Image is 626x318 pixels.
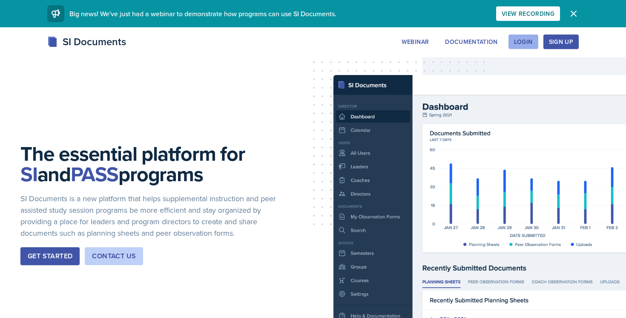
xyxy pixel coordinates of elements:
[549,38,573,45] div: Sign Up
[20,247,80,265] button: Get Started
[543,35,579,49] button: Sign Up
[402,38,429,45] div: Webinar
[92,251,136,261] div: Contact Us
[496,6,560,21] button: View Recording
[69,9,336,18] span: Big news! We've just had a webinar to demonstrate how programs can use SI Documents.
[439,35,503,49] button: Documentation
[502,10,554,17] div: View Recording
[508,35,538,49] button: Login
[445,38,498,45] div: Documentation
[85,247,143,265] button: Contact Us
[47,34,126,49] div: SI Documents
[28,251,72,261] div: Get Started
[514,38,533,45] div: Login
[396,35,434,49] button: Webinar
